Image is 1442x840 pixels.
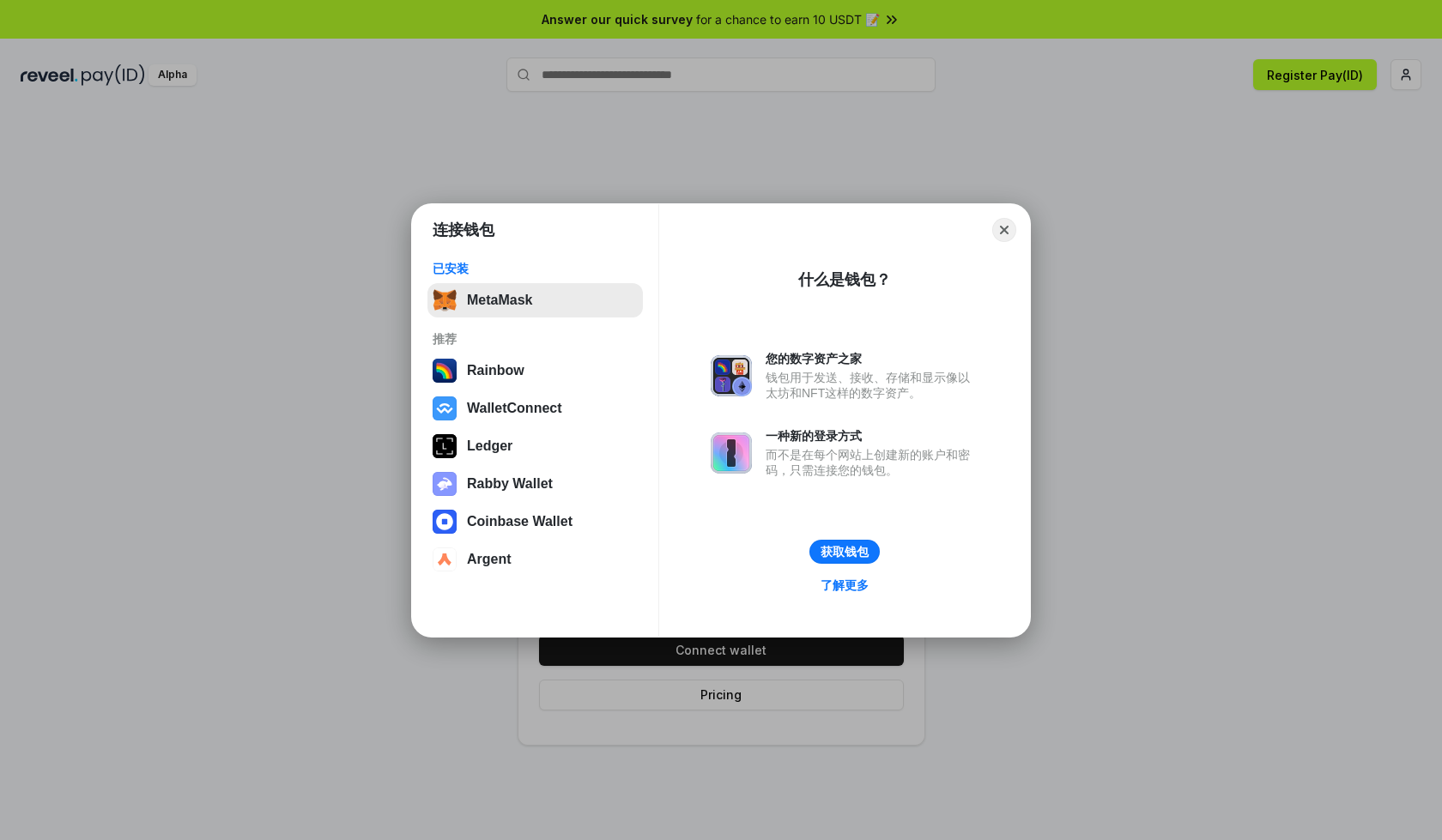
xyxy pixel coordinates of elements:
[433,261,638,276] div: 已安装
[433,331,638,347] div: 推荐
[810,574,879,596] a: 了解更多
[467,552,512,567] div: Argent
[433,220,494,240] h1: 连接钱包
[427,391,643,426] button: WalletConnect
[433,472,457,496] img: svg+xml,%3Csvg%20xmlns%3D%22http%3A%2F%2Fwww.w3.org%2F2000%2Fsvg%22%20fill%3D%22none%22%20viewBox...
[467,476,553,492] div: Rabby Wallet
[467,514,573,529] div: Coinbase Wallet
[821,544,869,559] div: 获取钱包
[467,401,562,416] div: WalletConnect
[467,293,532,308] div: MetaMask
[766,370,978,401] div: 钱包用于发送、接收、存储和显示像以太坊和NFT这样的数字资产。
[821,577,869,593] div: 了解更多
[711,355,752,396] img: svg+xml,%3Csvg%20xmlns%3D%22http%3A%2F%2Fwww.w3.org%2F2000%2Fsvg%22%20fill%3D%22none%22%20viewBox...
[992,218,1016,242] button: Close
[433,510,457,534] img: svg+xml,%3Csvg%20width%3D%2228%22%20height%3D%2228%22%20viewBox%3D%220%200%2028%2028%22%20fill%3D...
[798,269,891,290] div: 什么是钱包？
[711,432,752,474] img: svg+xml,%3Csvg%20xmlns%3D%22http%3A%2F%2Fwww.w3.org%2F2000%2Fsvg%22%20fill%3D%22none%22%20viewBox...
[766,428,978,444] div: 一种新的登录方式
[433,288,457,312] img: svg+xml,%3Csvg%20fill%3D%22none%22%20height%3D%2233%22%20viewBox%3D%220%200%2035%2033%22%20width%...
[766,351,978,366] div: 您的数字资产之家
[766,447,978,478] div: 而不是在每个网站上创建新的账户和密码，只需连接您的钱包。
[433,434,457,458] img: svg+xml,%3Csvg%20xmlns%3D%22http%3A%2F%2Fwww.w3.org%2F2000%2Fsvg%22%20width%3D%2228%22%20height%3...
[427,505,643,539] button: Coinbase Wallet
[427,429,643,463] button: Ledger
[467,363,524,378] div: Rainbow
[433,396,457,420] img: svg+xml,%3Csvg%20width%3D%2228%22%20height%3D%2228%22%20viewBox%3D%220%200%2028%2028%22%20fill%3D...
[427,467,643,501] button: Rabby Wallet
[809,540,880,564] button: 获取钱包
[467,438,512,454] div: Ledger
[433,547,457,571] img: svg+xml,%3Csvg%20width%3D%2228%22%20height%3D%2228%22%20viewBox%3D%220%200%2028%2028%22%20fill%3D...
[427,283,643,317] button: MetaMask
[427,542,643,577] button: Argent
[433,359,457,383] img: svg+xml,%3Csvg%20width%3D%22120%22%20height%3D%22120%22%20viewBox%3D%220%200%20120%20120%22%20fil...
[427,354,643,388] button: Rainbow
